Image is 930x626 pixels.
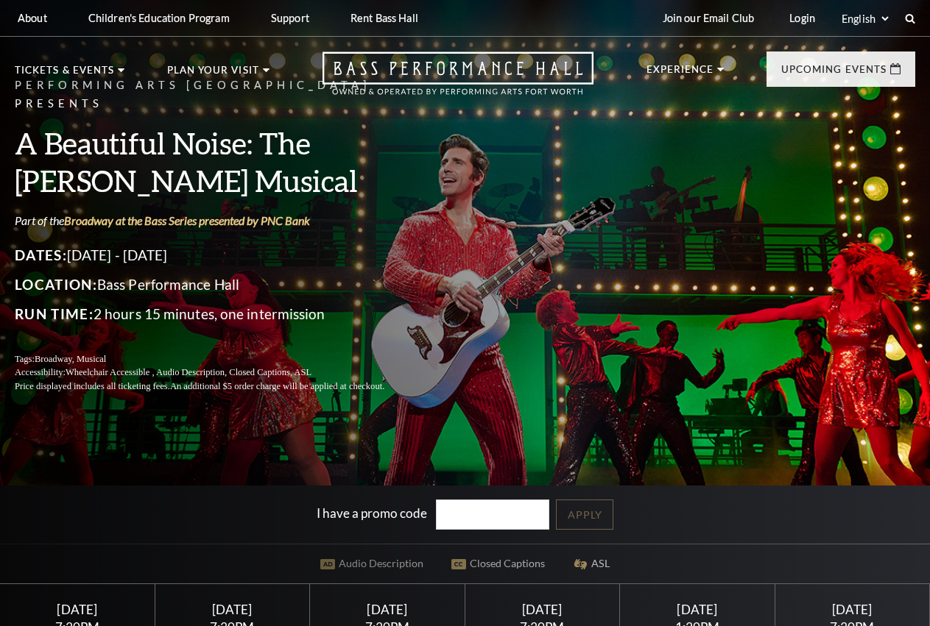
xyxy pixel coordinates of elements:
[781,65,887,82] p: Upcoming Events
[15,380,420,394] p: Price displayed includes all ticketing fees.
[15,243,420,267] p: [DATE] - [DATE]
[15,366,420,380] p: Accessibility:
[167,65,259,83] p: Plan Your Visit
[15,302,420,326] p: 2 hours 15 minutes, one intermission
[88,12,230,24] p: Children's Education Program
[15,124,420,199] h3: A Beautiful Noise: The [PERSON_NAME] Musical
[15,273,420,296] p: Bass Performance Hall
[638,602,757,617] div: [DATE]
[170,381,384,391] span: An additional $5 order charge will be applied at checkout.
[482,602,602,617] div: [DATE]
[66,367,311,377] span: Wheelchair Accessible , Audio Description, Closed Captions, ASL
[35,354,106,364] span: Broadway, Musical
[317,505,427,521] label: I have a promo code
[64,213,310,227] a: Broadway at the Bass Series presented by PNC Bank
[15,305,94,322] span: Run Time:
[647,65,714,82] p: Experience
[15,65,114,83] p: Tickets & Events
[350,12,418,24] p: Rent Bass Hall
[839,12,891,26] select: Select:
[328,602,447,617] div: [DATE]
[792,602,912,617] div: [DATE]
[172,602,292,617] div: [DATE]
[18,12,47,24] p: About
[15,246,67,263] span: Dates:
[15,352,420,366] p: Tags:
[15,213,420,229] p: Part of the
[18,602,137,617] div: [DATE]
[15,276,97,293] span: Location:
[271,12,309,24] p: Support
